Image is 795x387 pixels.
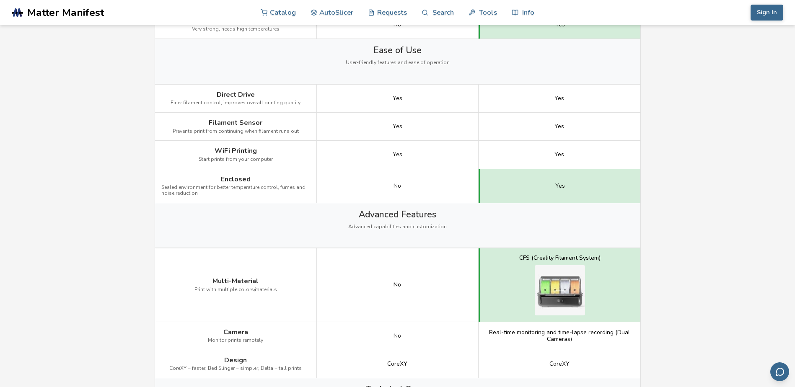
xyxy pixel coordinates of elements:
span: Yes [554,151,564,158]
span: Matter Manifest [27,7,104,18]
span: Start prints from your computer [199,157,273,163]
span: User-friendly features and ease of operation [346,60,450,66]
span: Design [224,356,247,364]
span: Yes [393,151,402,158]
span: Advanced capabilities and customization [348,224,447,230]
div: CFS (Creality Filament System) [519,255,601,261]
span: Ease of Use [373,45,422,55]
span: Yes [555,21,565,28]
span: CoreXY [387,361,407,367]
span: Very strong, needs high temperatures [192,26,280,32]
span: Yes [393,95,402,102]
span: CoreXY [549,361,570,367]
span: No [394,21,401,28]
span: CoreXY = faster, Bed Slinger = simpler, Delta = tall prints [169,366,302,372]
span: Camera [223,328,248,336]
span: Filament Sensor [209,119,262,126]
span: Finer filament control, improves overall printing quality [171,100,300,106]
span: Real-time monitoring and time-lapse recording (Dual Cameras) [485,329,634,343]
span: Yes [393,123,402,130]
span: Yes [555,183,565,189]
span: Enclosed [221,175,251,183]
span: Print with multiple colors/materials [194,287,277,293]
span: Yes [554,95,564,102]
span: No [394,333,401,339]
button: Sign In [751,5,783,21]
span: WiFi Printing [215,147,257,155]
span: Monitor prints remotely [208,338,263,343]
button: Send feedback via email [770,362,789,381]
span: Advanced Features [359,209,436,219]
span: No [394,183,401,189]
img: Creality K2 Plus multi-material system [535,265,585,315]
span: Prevents print from continuing when filament runs out [173,129,299,134]
span: Sealed environment for better temperature control, fumes and noise reduction [161,185,310,196]
span: Multi-Material [212,277,259,285]
span: Yes [554,123,564,130]
div: No [394,281,401,288]
span: Direct Drive [217,91,255,98]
